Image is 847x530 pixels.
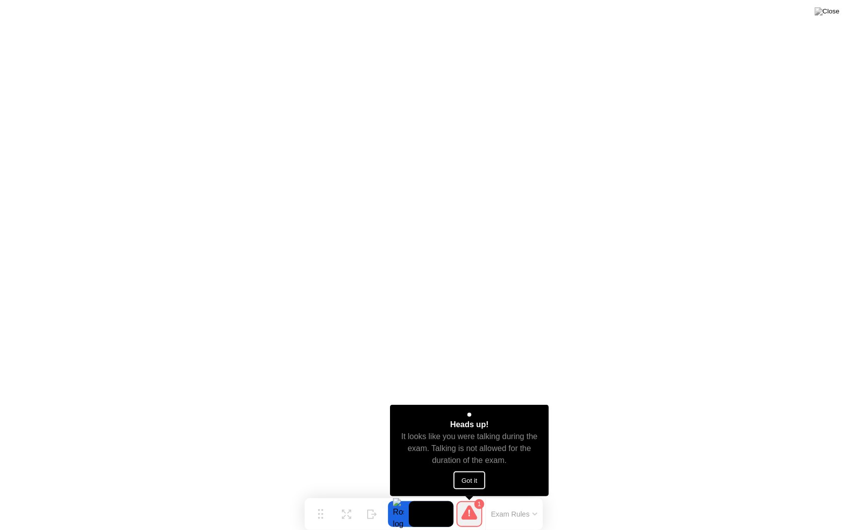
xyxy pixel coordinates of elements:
[488,510,541,519] button: Exam Rules
[474,499,484,509] div: 1
[450,419,488,431] div: Heads up!
[454,471,485,489] button: Got it
[815,7,840,15] img: Close
[399,431,540,466] div: It looks like you were talking during the exam. Talking is not allowed for the duration of the exam.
